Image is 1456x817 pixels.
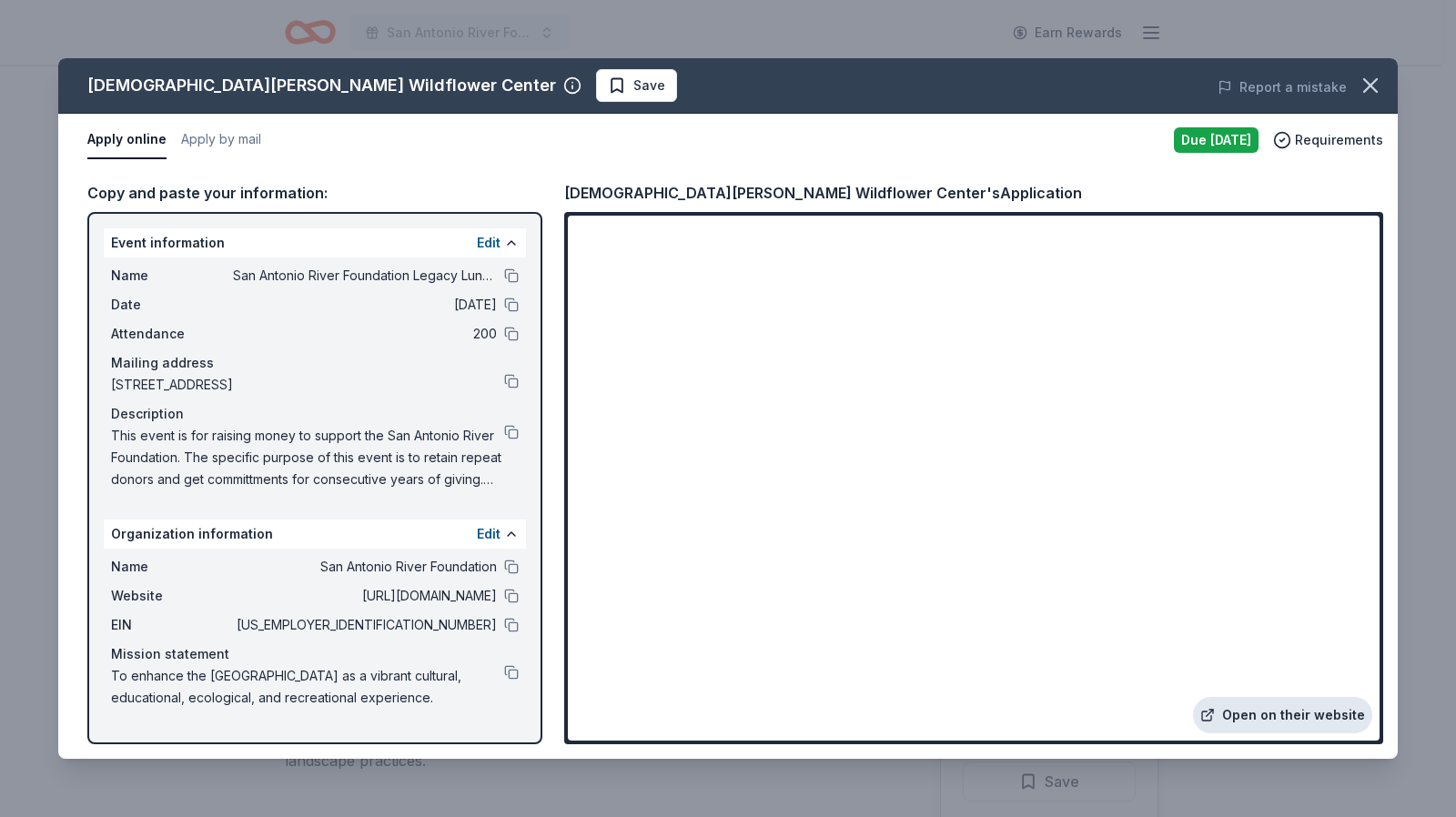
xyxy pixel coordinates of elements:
span: [US_EMPLOYER_IDENTIFICATION_NUMBER] [233,614,497,636]
span: [DATE] [233,294,497,316]
div: Due [DATE] [1174,127,1259,153]
button: Edit [477,523,500,545]
button: Apply online [87,121,167,159]
span: Website [111,585,233,607]
span: [STREET_ADDRESS] [111,374,504,396]
span: Name [111,556,233,578]
div: [DEMOGRAPHIC_DATA][PERSON_NAME] Wildflower Center's Application [564,181,1082,205]
span: Date [111,294,233,316]
span: EIN [111,614,233,636]
div: Event information [104,228,526,257]
div: Organization information [104,519,526,549]
span: San Antonio River Foundation Legacy Luncheon [233,265,497,287]
span: Name [111,265,233,287]
div: Copy and paste your information: [87,181,542,205]
div: Mailing address [111,352,519,374]
span: Save [633,75,665,96]
div: Description [111,403,519,425]
button: Save [596,69,677,102]
span: San Antonio River Foundation [233,556,497,578]
span: Attendance [111,323,233,345]
span: This event is for raising money to support the San Antonio River Foundation. The specific purpose... [111,425,504,490]
button: Edit [477,232,500,254]
button: Apply by mail [181,121,261,159]
a: Open on their website [1193,697,1372,733]
button: Requirements [1273,129,1383,151]
button: Report a mistake [1218,76,1347,98]
span: [URL][DOMAIN_NAME] [233,585,497,607]
span: 200 [233,323,497,345]
span: To enhance the [GEOGRAPHIC_DATA] as a vibrant cultural, educational, ecological, and recreational... [111,665,504,709]
div: [DEMOGRAPHIC_DATA][PERSON_NAME] Wildflower Center [87,71,556,100]
span: Requirements [1295,129,1383,151]
div: Mission statement [111,643,519,665]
